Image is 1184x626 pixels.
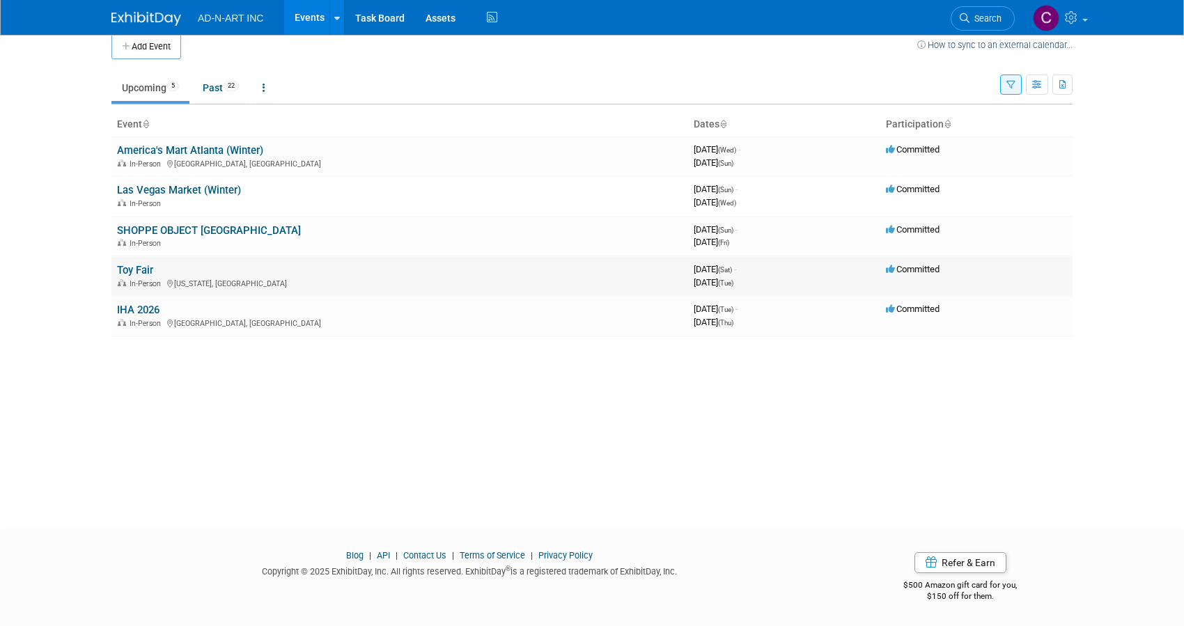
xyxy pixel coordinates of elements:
[167,81,179,91] span: 5
[117,224,301,237] a: SHOPPE OBJECT [GEOGRAPHIC_DATA]
[377,550,390,561] a: API
[117,277,683,288] div: [US_STATE], [GEOGRAPHIC_DATA]
[366,550,375,561] span: |
[694,224,738,235] span: [DATE]
[506,565,511,572] sup: ®
[449,550,458,561] span: |
[719,118,726,130] a: Sort by Start Date
[886,144,940,155] span: Committed
[538,550,593,561] a: Privacy Policy
[117,144,263,157] a: America's Mart Atlanta (Winter)
[694,157,733,168] span: [DATE]
[951,6,1015,31] a: Search
[117,317,683,328] div: [GEOGRAPHIC_DATA], [GEOGRAPHIC_DATA]
[1033,5,1059,31] img: Cal Doroftei
[142,118,149,130] a: Sort by Event Name
[848,590,1073,602] div: $150 off for them.
[914,552,1006,573] a: Refer & Earn
[718,306,733,313] span: (Tue)
[111,12,181,26] img: ExhibitDay
[117,264,153,276] a: Toy Fair
[111,34,181,59] button: Add Event
[118,279,126,286] img: In-Person Event
[392,550,401,561] span: |
[130,279,165,288] span: In-Person
[694,197,736,208] span: [DATE]
[694,304,738,314] span: [DATE]
[718,186,733,194] span: (Sun)
[130,159,165,169] span: In-Person
[118,319,126,326] img: In-Person Event
[527,550,536,561] span: |
[694,277,733,288] span: [DATE]
[403,550,446,561] a: Contact Us
[880,113,1073,136] th: Participation
[886,304,940,314] span: Committed
[694,317,733,327] span: [DATE]
[694,237,729,247] span: [DATE]
[118,159,126,166] img: In-Person Event
[118,199,126,206] img: In-Person Event
[694,264,736,274] span: [DATE]
[117,157,683,169] div: [GEOGRAPHIC_DATA], [GEOGRAPHIC_DATA]
[130,239,165,248] span: In-Person
[718,279,733,287] span: (Tue)
[718,146,736,154] span: (Wed)
[735,304,738,314] span: -
[718,239,729,247] span: (Fri)
[848,570,1073,602] div: $500 Amazon gift card for you,
[718,199,736,207] span: (Wed)
[192,75,249,101] a: Past22
[117,304,159,316] a: IHA 2026
[111,562,827,578] div: Copyright © 2025 ExhibitDay, Inc. All rights reserved. ExhibitDay is a registered trademark of Ex...
[917,40,1073,50] a: How to sync to an external calendar...
[738,144,740,155] span: -
[735,184,738,194] span: -
[117,184,241,196] a: Las Vegas Market (Winter)
[735,224,738,235] span: -
[718,319,733,327] span: (Thu)
[346,550,364,561] a: Blog
[224,81,239,91] span: 22
[694,144,740,155] span: [DATE]
[130,319,165,328] span: In-Person
[886,184,940,194] span: Committed
[694,184,738,194] span: [DATE]
[130,199,165,208] span: In-Person
[118,239,126,246] img: In-Person Event
[111,75,189,101] a: Upcoming5
[969,13,1002,24] span: Search
[198,13,263,24] span: AD-N-ART INC
[111,113,688,136] th: Event
[886,224,940,235] span: Committed
[944,118,951,130] a: Sort by Participation Type
[460,550,525,561] a: Terms of Service
[734,264,736,274] span: -
[718,266,732,274] span: (Sat)
[886,264,940,274] span: Committed
[718,159,733,167] span: (Sun)
[718,226,733,234] span: (Sun)
[688,113,880,136] th: Dates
